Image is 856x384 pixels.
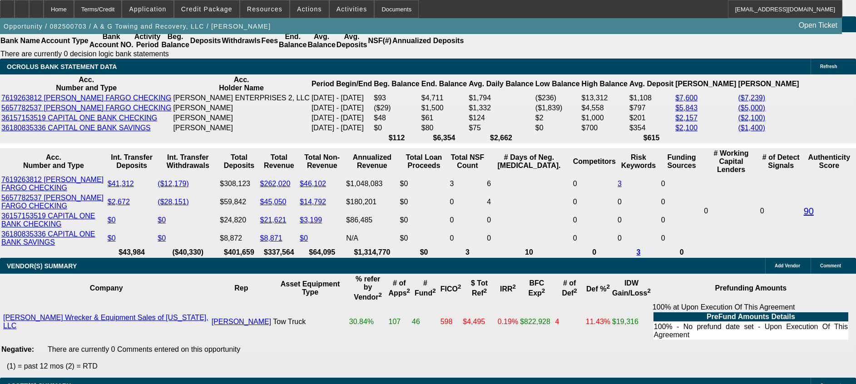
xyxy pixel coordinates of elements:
[581,113,628,123] td: $1,000
[40,32,89,49] th: Account Type
[636,248,640,256] a: 3
[212,318,272,325] a: [PERSON_NAME]
[421,133,467,143] th: $6,354
[354,275,382,301] b: % refer by Vendor
[173,75,310,93] th: Acc. Holder Name
[450,248,486,257] th: 3
[122,0,173,18] button: Application
[311,103,372,113] td: [DATE] - [DATE]
[573,193,616,211] td: 0
[617,193,660,211] td: 0
[486,230,571,247] td: 0
[48,345,240,353] span: There are currently 0 Comments entered on this opportunity
[108,180,134,187] a: $41,312
[647,287,650,294] sup: 2
[617,212,660,229] td: 0
[573,230,616,247] td: 0
[468,133,534,143] th: $2,662
[240,0,289,18] button: Resources
[820,263,841,268] span: Comment
[1,104,171,112] a: 5657782537 [PERSON_NAME] FARGO CHECKING
[299,248,345,257] th: $64,095
[373,75,420,93] th: Beg. Balance
[346,180,398,188] div: $1,048,083
[1,194,104,210] a: 5657782537 [PERSON_NAME] FARGO CHECKING
[421,113,467,123] td: $61
[346,230,398,247] td: N/A
[373,133,420,143] th: $112
[542,287,545,294] sup: 2
[737,75,799,93] th: [PERSON_NAME]
[173,123,310,133] td: [PERSON_NAME]
[299,149,345,174] th: Total Non-Revenue
[107,248,156,257] th: $43,984
[260,180,291,187] a: $262,020
[760,175,802,247] td: 0
[392,32,464,49] th: Annualized Deposits
[307,32,336,49] th: Avg. Balance
[535,113,580,123] td: $2
[300,198,326,206] a: $14,792
[300,180,326,187] a: $46,102
[738,104,765,112] a: ($5,000)
[336,32,368,49] th: Avg. Deposits
[468,103,534,113] td: $1,332
[311,94,372,103] td: [DATE] - [DATE]
[555,303,584,341] td: 4
[703,149,758,174] th: # Working Capital Lenders
[661,230,703,247] td: 0
[617,149,660,174] th: Risk Keywords
[373,103,420,113] td: ($29)
[760,149,802,174] th: # of Detect Signals
[612,303,651,341] td: $19,316
[804,206,814,216] a: 90
[7,362,856,370] p: (1) = past 12 mos (2) = RTD
[661,193,703,211] td: 0
[629,94,674,103] td: $1,108
[300,234,308,242] a: $0
[311,113,372,123] td: [DATE] - [DATE]
[260,234,282,242] a: $8,871
[738,124,765,132] a: ($1,400)
[399,149,448,174] th: Total Loan Proceeds
[486,193,571,211] td: 4
[1,94,171,102] a: 7619263812 [PERSON_NAME] FARGO CHECKING
[562,279,577,297] b: # of Def
[803,149,855,174] th: Authenticity Score
[4,23,271,30] span: Opportunity / 082500703 / A & G Towing and Recovery, LLC / [PERSON_NAME]
[675,104,698,112] a: $5,843
[653,322,848,340] td: 100% - No prefund date set - Upon Execution Of This Agreement
[738,114,765,122] a: ($2,100)
[421,123,467,133] td: $80
[573,149,616,174] th: Competitors
[661,212,703,229] td: 0
[190,32,222,49] th: Deposits
[158,216,166,224] a: $0
[629,133,674,143] th: $615
[573,175,616,192] td: 0
[346,149,398,174] th: Annualized Revenue
[311,75,372,93] th: Period Begin/End
[399,248,448,257] th: $0
[219,248,258,257] th: $401,659
[450,149,486,174] th: Sum of the Total NSF Count and Total Overdraft Fee Count from Ocrolus
[281,280,340,296] b: Asset Equipment Type
[484,287,487,294] sup: 2
[158,180,189,187] a: ($12,179)
[379,291,382,298] sup: 2
[450,212,486,229] td: 0
[1,230,95,246] a: 36180835336 CAPITAL ONE BANK SAVINGS
[373,123,420,133] td: $0
[535,123,580,133] td: $0
[618,180,622,187] a: 3
[108,198,130,206] a: $2,672
[707,313,795,320] b: PreFund Amounts Details
[330,0,374,18] button: Activities
[219,175,258,192] td: $308,123
[629,113,674,123] td: $201
[704,207,708,215] span: 0
[450,230,486,247] td: 0
[535,75,580,93] th: Low Balance
[528,279,545,297] b: BFC Exp
[260,216,287,224] a: $21,621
